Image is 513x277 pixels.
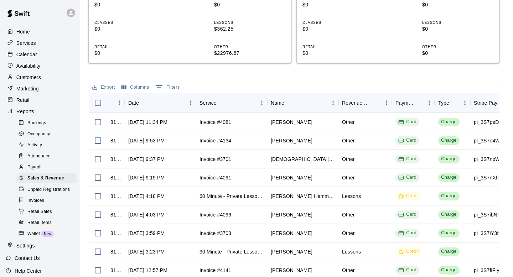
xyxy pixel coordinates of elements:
button: Sort [371,98,381,108]
p: $0 [302,49,374,57]
div: WalletNew [17,229,77,239]
button: Show filters [154,82,182,93]
a: Services [6,38,74,48]
p: $0 [214,1,285,9]
p: RETAIL [302,44,374,49]
p: Marketing [16,85,39,92]
div: Card [398,267,416,273]
a: Customers [6,72,74,83]
div: Sep 15, 2025, 11:34 PM [128,119,167,126]
div: Mark Shaver [271,137,312,144]
a: Availability [6,61,74,71]
p: $0 [94,1,166,9]
span: Unpaid Registrations [27,186,70,193]
span: Retail Sales [27,208,52,215]
div: Charge [441,211,457,218]
a: Attendance [17,151,80,162]
div: 60 Minute - Private Lesson with Alex / Jake [199,193,264,200]
div: Retail Sales [17,207,77,217]
div: Bookings [17,118,77,128]
span: Bookings [27,120,46,127]
button: Sort [284,98,294,108]
span: New [41,232,54,236]
div: Marketing [6,83,74,94]
div: Occupancy [17,129,77,139]
div: 817668 [110,211,121,218]
span: Activity [27,142,42,149]
div: Retail Items [17,218,77,228]
div: Activity [17,140,77,150]
p: $0 [94,25,166,33]
div: Retail [6,95,74,105]
p: $0 [94,49,166,57]
div: Charge [441,230,457,236]
div: Card [398,156,416,162]
div: Brandon Vaughn [271,211,312,218]
div: Revenue Category [338,93,392,113]
a: Occupancy [17,129,80,140]
div: Payment Method [392,93,435,113]
div: Invoice #3701 [199,156,231,163]
p: Services [16,40,36,47]
p: Contact Us [15,255,40,262]
a: Invoices [17,195,80,206]
a: Payroll [17,162,80,173]
div: Invoice #4091 [199,174,231,181]
p: CLASSES [94,20,166,25]
p: Home [16,28,30,35]
div: Lessons [342,193,361,200]
div: Lessons [342,248,361,255]
div: Card [398,211,416,218]
div: Payroll [17,162,77,172]
div: 818964 [110,119,121,126]
p: $0 [422,49,493,57]
div: Name [267,93,338,113]
p: Reports [16,108,34,115]
div: Sep 15, 2025, 9:53 PM [128,137,165,144]
button: Menu [256,98,267,108]
div: Sep 15, 2025, 9:37 PM [128,156,165,163]
div: Sep 15, 2025, 4:18 PM [128,193,165,200]
button: Menu [328,98,338,108]
div: Date [128,93,139,113]
div: 817150 [110,267,121,274]
p: $22976.67 [214,49,285,57]
p: OTHER [214,44,285,49]
div: Revenue Category [342,93,371,113]
a: Calendar [6,49,74,60]
button: Menu [114,98,125,108]
div: Sep 15, 2025, 3:59 PM [128,230,165,237]
p: Help Center [15,267,42,275]
a: Sales & Revenue [17,173,80,184]
div: Invoice #4096 [199,211,231,218]
div: Sep 15, 2025, 4:03 PM [128,211,165,218]
div: Unpaid Registrations [17,185,77,195]
div: Card [398,230,416,236]
div: Card [398,174,416,181]
button: Menu [424,98,435,108]
div: Charge [441,156,457,162]
a: Activity [17,140,80,151]
p: LESSONS [214,20,285,25]
p: CLASSES [302,20,374,25]
div: Charge [441,193,457,199]
div: Invoice #4081 [199,119,231,126]
div: Service [199,93,217,113]
a: Bookings [17,117,80,129]
a: Home [6,26,74,37]
a: Reports [6,106,74,117]
a: Retail Items [17,217,80,228]
div: Invoices [17,196,77,206]
button: Select columns [120,82,151,93]
div: Credit [398,248,419,255]
span: Occupancy [27,131,50,138]
p: Availability [16,62,41,69]
button: Menu [381,98,392,108]
div: Invoice #4141 [199,267,231,274]
div: 817745 [110,193,121,200]
div: Brandon Battaglia [271,267,312,274]
div: Service [196,93,267,113]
